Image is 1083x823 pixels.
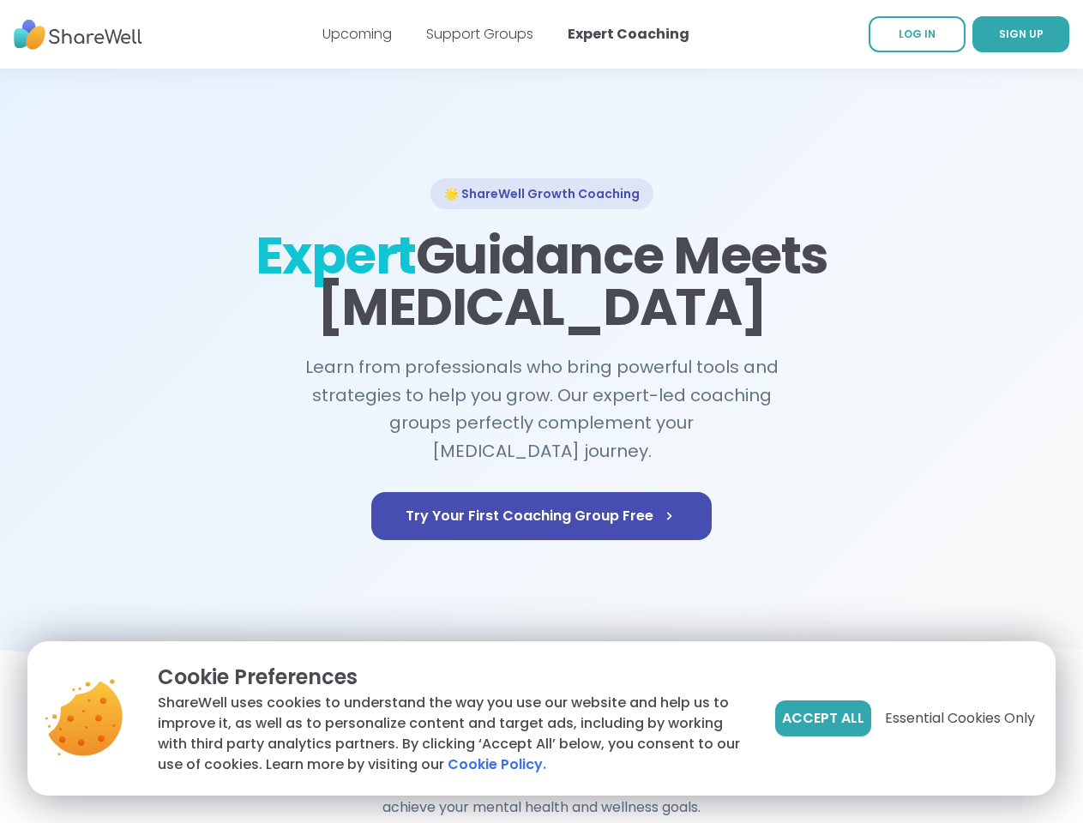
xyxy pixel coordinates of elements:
[406,506,677,526] span: Try Your First Coaching Group Free
[999,27,1044,41] span: SIGN UP
[448,754,546,775] a: Cookie Policy.
[213,777,871,818] h4: Licensed professionals who bring years of expertise and evidence-based approaches to help you ach...
[885,708,1035,729] span: Essential Cookies Only
[775,700,871,736] button: Accept All
[295,353,789,465] h2: Learn from professionals who bring powerful tools and strategies to help you grow. Our expert-led...
[972,16,1069,52] a: SIGN UP
[869,16,966,52] a: LOG IN
[256,219,416,291] span: Expert
[899,27,936,41] span: LOG IN
[371,492,712,540] a: Try Your First Coaching Group Free
[254,230,830,333] h1: Guidance Meets [MEDICAL_DATA]
[158,662,748,693] p: Cookie Preferences
[322,24,392,44] a: Upcoming
[782,708,864,729] span: Accept All
[430,178,653,209] div: 🌟 ShareWell Growth Coaching
[14,11,142,58] img: ShareWell Nav Logo
[426,24,533,44] a: Support Groups
[568,24,689,44] a: Expert Coaching
[158,693,748,775] p: ShareWell uses cookies to understand the way you use our website and help us to improve it, as we...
